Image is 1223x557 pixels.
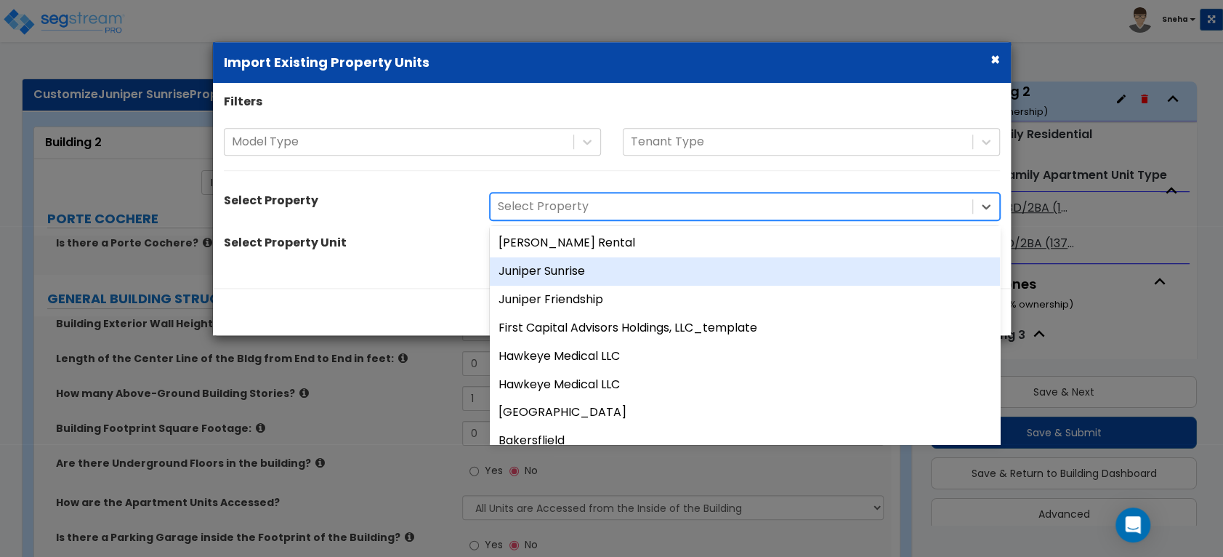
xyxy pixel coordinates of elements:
[990,52,1000,67] button: ×
[490,257,1000,286] div: Juniper Sunrise
[490,399,1000,428] div: [GEOGRAPHIC_DATA]
[490,342,1000,371] div: Hawkeye Medical LLC
[224,193,318,210] label: Select Property
[490,286,1000,314] div: Juniper Friendship
[490,371,1000,399] div: Hawkeye Medical LLC
[224,53,429,71] b: Import Existing Property Units
[1115,508,1150,542] div: Open Intercom Messenger
[490,314,1000,342] div: First Capital Advisors Holdings, LLC_template
[224,236,347,252] label: Select Property Unit
[490,230,1000,258] div: [PERSON_NAME] Rental
[224,94,262,111] label: Filters
[490,427,1000,455] div: Bakersflield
